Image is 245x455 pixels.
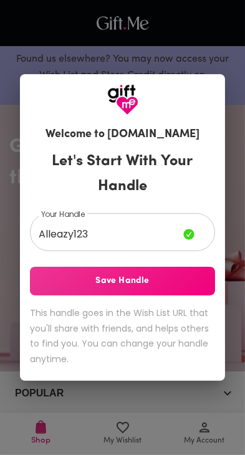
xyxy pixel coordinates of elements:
h6: Welcome to [DOMAIN_NAME] [46,127,199,143]
h3: Let's Start With Your Handle [36,149,209,199]
img: GiftMe Logo [107,84,138,115]
h6: This handle goes in the Wish List URL that you'll share with friends, and helps others to find yo... [30,305,215,366]
span: Save Handle [30,274,215,288]
input: Your Handle [30,216,183,251]
button: Save Handle [30,267,215,295]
